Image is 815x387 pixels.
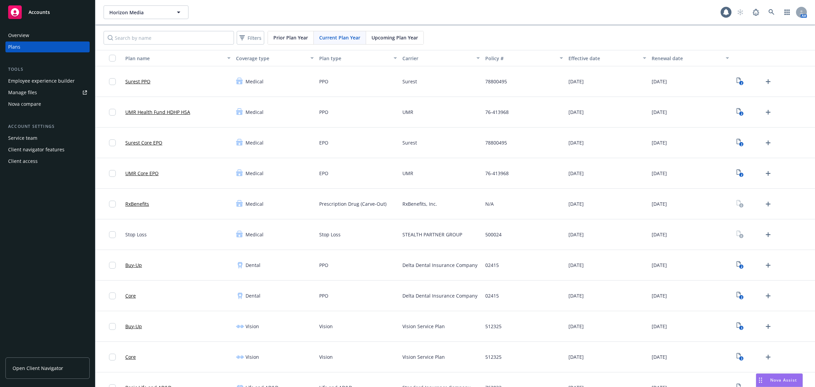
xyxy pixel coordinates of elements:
[740,173,742,177] text: 2
[125,262,142,269] a: Buy-Up
[236,55,306,62] div: Coverage type
[756,374,765,387] div: Drag to move
[319,353,333,360] span: Vision
[5,41,90,52] a: Plans
[5,87,90,98] a: Manage files
[5,156,90,167] a: Client access
[402,200,437,207] span: RxBenefits, Inc.
[319,55,390,62] div: Plan type
[8,156,38,167] div: Client access
[652,323,667,330] span: [DATE]
[568,78,584,85] span: [DATE]
[5,144,90,155] a: Client navigator features
[125,78,150,85] a: Surest PPO
[485,353,502,360] span: 512325
[246,170,264,177] span: Medical
[319,78,328,85] span: PPO
[485,139,507,146] span: 78800495
[109,292,116,299] input: Toggle Row Selected
[5,30,90,41] a: Overview
[780,5,794,19] a: Switch app
[485,170,509,177] span: 76-413968
[568,292,584,299] span: [DATE]
[740,265,742,269] text: 2
[568,353,584,360] span: [DATE]
[246,200,264,207] span: Medical
[735,137,745,148] a: View Plan Documents
[5,99,90,110] a: Nova compare
[109,78,116,85] input: Toggle Row Selected
[568,231,584,238] span: [DATE]
[109,170,116,177] input: Toggle Row Selected
[246,353,259,360] span: Vision
[319,108,328,116] span: PPO
[8,87,37,98] div: Manage files
[8,144,65,155] div: Client navigator features
[735,260,745,271] a: View Plan Documents
[485,55,556,62] div: Policy #
[246,78,264,85] span: Medical
[740,356,742,361] text: 3
[763,321,774,332] a: Upload Plan Documents
[248,34,261,41] span: Filters
[763,260,774,271] a: Upload Plan Documents
[402,170,413,177] span: UMR
[123,50,233,66] button: Plan name
[763,168,774,179] a: Upload Plan Documents
[652,231,667,238] span: [DATE]
[402,353,445,360] span: Vision Service Plan
[566,50,649,66] button: Effective date
[763,76,774,87] a: Upload Plan Documents
[233,50,316,66] button: Coverage type
[649,50,732,66] button: Renewal date
[735,168,745,179] a: View Plan Documents
[568,262,584,269] span: [DATE]
[319,231,341,238] span: Stop Loss
[763,352,774,363] a: Upload Plan Documents
[485,323,502,330] span: 512325
[125,231,147,238] span: Stop Loss
[13,365,63,372] span: Open Client Navigator
[109,201,116,207] input: Toggle Row Selected
[485,292,499,299] span: 02415
[735,352,745,363] a: View Plan Documents
[756,373,803,387] button: Nova Assist
[402,231,462,238] span: STEALTH PARTNER GROUP
[273,34,308,41] span: Prior Plan Year
[5,133,90,144] a: Service team
[740,112,742,116] text: 2
[740,295,742,300] text: 2
[402,139,417,146] span: Surest
[8,133,37,144] div: Service team
[568,55,639,62] div: Effective date
[8,75,75,86] div: Employee experience builder
[104,5,188,19] button: Horizon Media
[485,78,507,85] span: 78800495
[652,78,667,85] span: [DATE]
[319,323,333,330] span: Vision
[652,353,667,360] span: [DATE]
[8,30,29,41] div: Overview
[740,81,742,85] text: 2
[652,55,722,62] div: Renewal date
[735,229,745,240] a: View Plan Documents
[735,321,745,332] a: View Plan Documents
[763,199,774,209] a: Upload Plan Documents
[319,200,386,207] span: Prescription Drug (Carve-Out)
[319,170,328,177] span: EPO
[763,290,774,301] a: Upload Plan Documents
[763,107,774,118] a: Upload Plan Documents
[763,137,774,148] a: Upload Plan Documents
[8,41,20,52] div: Plans
[246,231,264,238] span: Medical
[319,262,328,269] span: PPO
[733,5,747,19] a: Start snowing
[568,170,584,177] span: [DATE]
[246,139,264,146] span: Medical
[770,377,797,383] span: Nova Assist
[125,292,136,299] a: Core
[402,262,477,269] span: Delta Dental Insurance Company
[125,323,142,330] a: Buy-Up
[735,290,745,301] a: View Plan Documents
[568,200,584,207] span: [DATE]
